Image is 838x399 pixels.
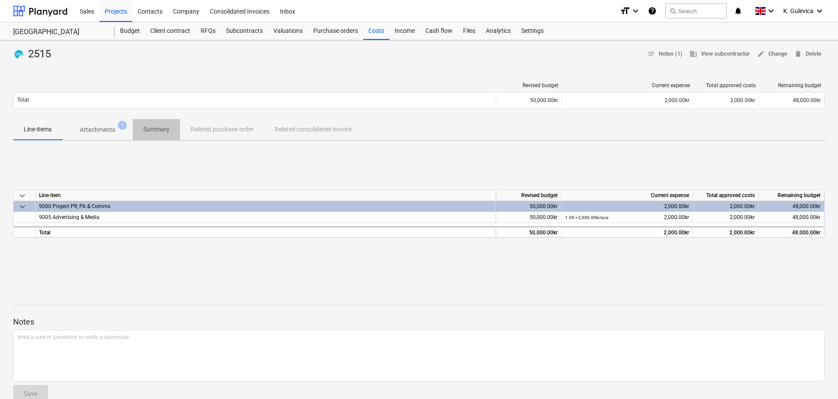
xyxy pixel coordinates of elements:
span: 9005 Advertising & Media [39,214,99,220]
span: business [689,50,697,58]
iframe: Chat Widget [794,357,838,399]
a: Files [458,22,481,40]
a: Client contract [145,22,195,40]
span: notes [647,50,655,58]
div: 2515 [13,47,54,61]
div: Total approved costs [693,190,759,201]
span: K. Gulevica [783,7,813,14]
a: Purchase orders [308,22,363,40]
span: 2,000.00kr [730,214,755,220]
div: Remaining budget [763,82,821,88]
a: Settings [516,22,549,40]
div: Revised budget [500,82,559,88]
div: 50,000.00kr [496,226,562,237]
div: Revised budget [496,190,562,201]
button: View subcontractor [686,47,753,61]
i: keyboard_arrow_down [766,6,776,16]
div: Total approved costs [697,82,756,88]
div: 2,000.00kr [565,201,689,212]
div: Remaining budget [759,190,824,201]
button: Change [753,47,791,61]
div: Line-item [35,190,496,201]
div: 2,000.00kr [565,227,689,238]
div: 2,000.00kr [693,201,759,212]
img: xero.svg [14,50,23,59]
button: Notes (1) [644,47,686,61]
div: 2,000.00kr [693,226,759,237]
span: search [669,7,676,14]
span: edit [757,50,765,58]
i: keyboard_arrow_down [814,6,825,16]
div: Current expense [562,190,693,201]
span: 48,000.00kr [793,97,821,103]
div: 2,000.00kr [693,93,759,107]
a: Cash flow [420,22,458,40]
a: Analytics [481,22,516,40]
div: 2,000.00kr [566,97,689,103]
a: RFQs [195,22,221,40]
p: Summary [143,125,170,134]
button: Search [665,4,727,18]
span: 1 [118,121,127,130]
a: Income [389,22,420,40]
div: 48,000.00kr [759,226,824,237]
button: Delete [791,47,825,61]
p: Total [17,96,29,104]
div: 9000 Project PR, PA & Comms [39,201,492,212]
small: 1.00 × 2,000.00kr / pcs [565,215,608,220]
span: Notes (1) [647,49,682,59]
div: Total [35,226,496,237]
div: Current expense [566,82,690,88]
span: keyboard_arrow_down [17,201,28,212]
div: 2,000.00kr [565,212,689,223]
i: Knowledge base [648,6,657,16]
a: Subcontracts [221,22,268,40]
span: keyboard_arrow_down [17,191,28,201]
p: Attachments [80,125,115,134]
a: Costs [363,22,389,40]
p: Notes [13,317,825,327]
a: Budget [115,22,145,40]
span: 48,000.00kr [792,214,820,220]
div: 50,000.00kr [496,201,562,212]
span: delete [794,50,802,58]
div: [GEOGRAPHIC_DATA] [13,28,104,37]
div: Invoice has been synced with Xero and its status is currently DRAFT [13,47,25,61]
span: View subcontractor [689,49,750,59]
p: Line-items [24,125,52,134]
span: Change [757,49,787,59]
span: Delete [794,49,821,59]
a: Valuations [268,22,308,40]
i: notifications [734,6,743,16]
i: keyboard_arrow_down [630,6,641,16]
div: 50,000.00kr [496,93,562,107]
div: 48,000.00kr [759,201,824,212]
i: format_size [620,6,630,16]
div: 50,000.00kr [496,212,562,223]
